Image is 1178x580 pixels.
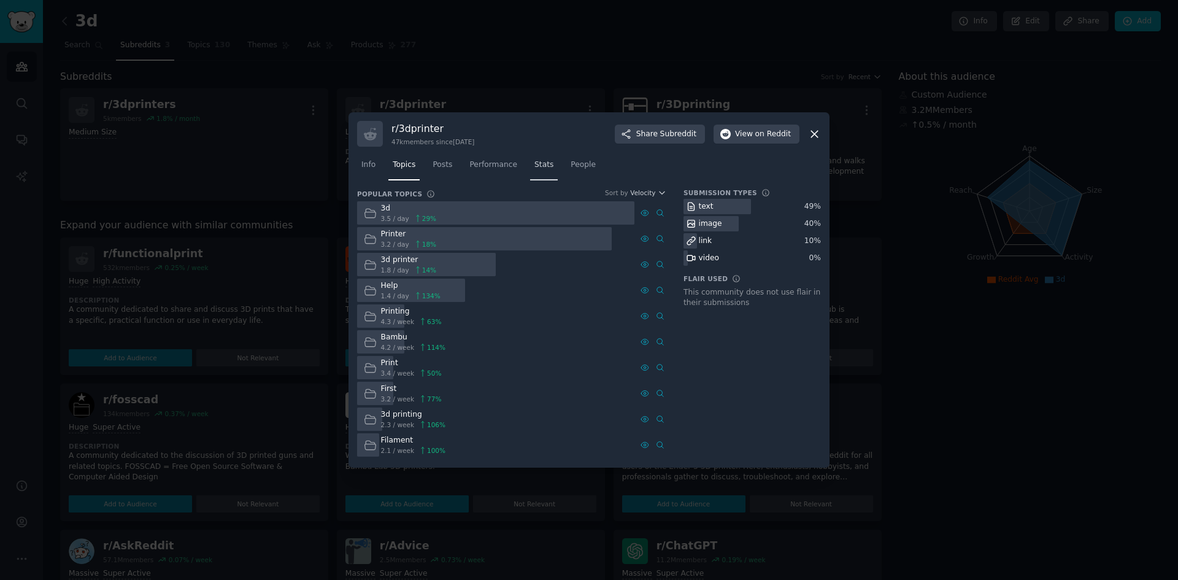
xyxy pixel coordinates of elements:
[381,266,409,274] span: 1.8 / day
[381,446,415,455] span: 2.1 / week
[381,332,446,343] div: Bambu
[735,129,791,140] span: View
[427,446,445,455] span: 100 %
[804,218,821,230] div: 40 %
[381,255,437,266] div: 3d printer
[469,160,517,171] span: Performance
[381,395,415,403] span: 3.2 / week
[381,292,409,300] span: 1.4 / day
[381,358,442,369] div: Print
[357,155,380,180] a: Info
[381,240,409,249] span: 3.2 / day
[534,160,553,171] span: Stats
[388,155,420,180] a: Topics
[605,188,628,197] div: Sort by
[422,240,436,249] span: 18 %
[381,435,446,446] div: Filament
[809,253,821,264] div: 0 %
[381,317,415,326] span: 4.3 / week
[683,287,821,309] div: This community does not use flair in their submissions
[699,201,714,212] div: text
[714,125,799,144] button: Viewon Reddit
[381,214,409,223] span: 3.5 / day
[381,409,446,420] div: 3d printing
[393,160,415,171] span: Topics
[422,214,436,223] span: 29 %
[391,122,474,135] h3: r/ 3dprinter
[755,129,791,140] span: on Reddit
[433,160,452,171] span: Posts
[422,292,441,300] span: 134 %
[683,274,728,283] h3: Flair Used
[381,384,442,395] div: First
[566,155,600,180] a: People
[615,125,705,144] button: ShareSubreddit
[699,253,719,264] div: video
[357,190,422,198] h3: Popular Topics
[427,420,445,429] span: 106 %
[381,343,415,352] span: 4.2 / week
[636,129,696,140] span: Share
[465,155,522,180] a: Performance
[422,266,436,274] span: 14 %
[381,229,437,240] div: Printer
[699,218,722,230] div: image
[427,369,441,377] span: 50 %
[660,129,696,140] span: Subreddit
[427,317,441,326] span: 63 %
[571,160,596,171] span: People
[630,188,666,197] button: Velocity
[361,160,375,171] span: Info
[381,369,415,377] span: 3.4 / week
[683,188,757,197] h3: Submission Types
[391,137,474,146] div: 47k members since [DATE]
[699,236,712,247] div: link
[530,155,558,180] a: Stats
[381,203,437,214] div: 3d
[381,306,442,317] div: Printing
[804,236,821,247] div: 10 %
[427,395,441,403] span: 77 %
[427,343,445,352] span: 114 %
[381,280,441,292] div: Help
[804,201,821,212] div: 49 %
[630,188,655,197] span: Velocity
[381,420,415,429] span: 2.3 / week
[428,155,456,180] a: Posts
